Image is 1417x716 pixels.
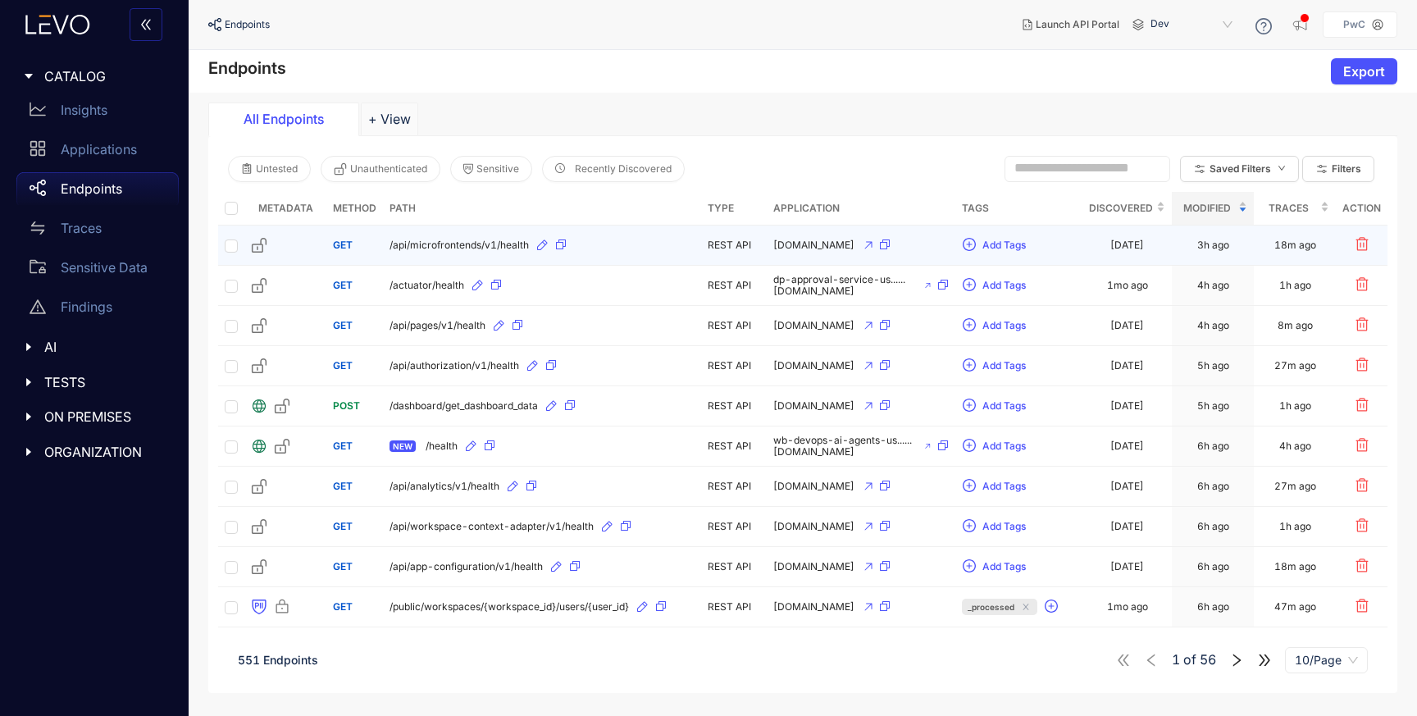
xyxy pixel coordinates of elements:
span: /api/pages/v1/health [390,320,485,331]
button: Saved Filtersdown [1180,156,1299,182]
button: Export [1331,58,1397,84]
span: right [1229,653,1244,668]
span: clock-circle [555,163,565,175]
div: REST API [708,400,760,412]
span: /api/app-configuration/v1/health [390,561,543,572]
span: plus-circle [963,559,976,574]
span: [DOMAIN_NAME] [773,481,854,492]
button: plus-circleAdd Tags [962,393,1027,419]
div: 6h ago [1197,561,1229,572]
div: All Endpoints [222,112,345,126]
div: [DATE] [1110,400,1144,412]
span: Add Tags [982,481,1026,492]
span: Launch API Portal [1036,19,1119,30]
div: [DATE] [1110,561,1144,572]
a: Traces [16,212,179,251]
button: plus-circleAdd Tags [962,554,1027,580]
span: Export [1343,64,1385,79]
span: GET [333,279,353,291]
div: ON PREMISES [10,399,179,434]
button: plus-circle [1044,594,1065,620]
span: /api/workspace-context-adapter/v1/health [390,521,594,532]
span: Saved Filters [1210,163,1271,175]
h4: Endpoints [208,58,286,78]
span: ON PREMISES [44,409,166,424]
button: Add tab [361,103,418,135]
span: /api/authorization/v1/health [390,360,519,372]
span: plus-circle [963,278,976,293]
span: /api/analytics/v1/health [390,481,499,492]
span: GET [333,520,353,532]
span: caret-right [23,446,34,458]
span: down [1278,164,1286,173]
span: Add Tags [982,239,1026,251]
span: _processed [968,599,1014,615]
div: 1h ago [1279,280,1311,291]
div: 5h ago [1197,400,1229,412]
p: Endpoints [61,181,122,196]
div: ORGANIZATION [10,435,179,469]
span: 10/Page [1295,648,1358,673]
div: [DATE] [1110,521,1144,532]
div: REST API [708,440,760,452]
p: Applications [61,142,137,157]
span: Add Tags [982,521,1026,532]
th: Application [767,192,955,226]
span: /health [426,440,458,452]
button: Launch API Portal [1009,11,1132,38]
span: wb-devops-ai-agents-us......[DOMAIN_NAME] [773,435,916,458]
button: plus-circleAdd Tags [962,473,1027,499]
div: REST API [708,601,760,613]
button: clock-circleRecently Discovered [542,156,685,182]
span: ORGANIZATION [44,445,166,459]
th: Action [1336,192,1387,226]
span: Endpoints [225,19,270,30]
span: plus-circle [963,439,976,454]
span: Add Tags [982,360,1026,372]
p: PwC [1343,19,1365,30]
span: Untested [256,163,298,175]
span: NEW [390,440,416,452]
th: Metadata [244,192,326,226]
span: Dev [1150,11,1236,38]
span: dp-approval-service-us......[DOMAIN_NAME] [773,274,915,297]
span: Traces [1260,199,1317,217]
p: Findings [61,299,112,314]
button: plus-circleAdd Tags [962,513,1027,540]
span: double-right [1257,653,1272,668]
div: 3h ago [1197,239,1229,251]
span: GET [333,239,353,251]
span: GET [333,319,353,331]
button: plus-circleAdd Tags [962,272,1027,299]
span: plus-circle [963,358,976,373]
span: /dashboard/get_dashboard_data [390,400,538,412]
div: [DATE] [1110,320,1144,331]
span: GET [333,480,353,492]
div: 6h ago [1197,601,1229,613]
button: plus-circleAdd Tags [962,312,1027,339]
div: 6h ago [1197,521,1229,532]
th: Type [701,192,767,226]
span: caret-right [23,341,34,353]
span: caret-right [23,71,34,82]
span: POST [333,399,360,412]
a: Applications [16,133,179,172]
span: /public/workspaces/{workspace_id}/users/{user_id} [390,601,629,613]
button: double-left [130,8,162,41]
span: Discovered [1089,199,1153,217]
div: REST API [708,481,760,492]
span: plus-circle [963,479,976,494]
span: swap [30,220,46,236]
span: AI [44,340,166,354]
span: GET [333,359,353,372]
div: 1h ago [1279,521,1311,532]
span: plus-circle [963,399,976,413]
span: Filters [1332,163,1361,175]
div: REST API [708,320,760,331]
div: 6h ago [1197,440,1229,452]
span: Add Tags [982,561,1026,572]
a: Insights [16,93,179,133]
span: caret-right [23,376,34,388]
div: [DATE] [1110,360,1144,372]
span: 551 Endpoints [238,653,318,667]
